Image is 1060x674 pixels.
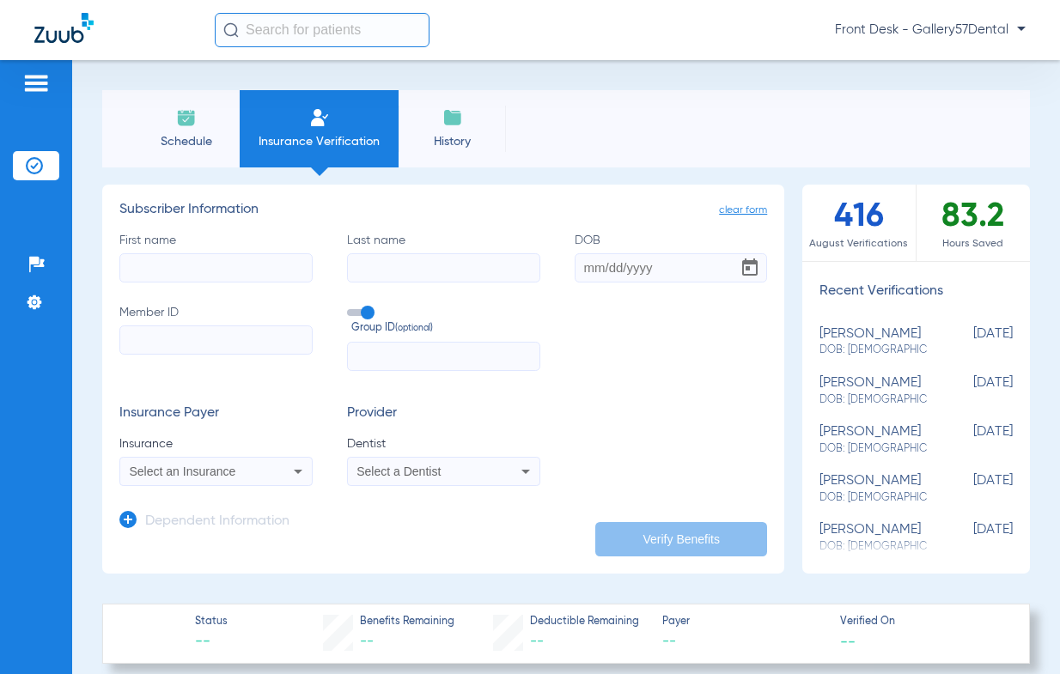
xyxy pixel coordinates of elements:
[819,490,927,506] span: DOB: [DEMOGRAPHIC_DATA]
[119,325,313,355] input: Member ID
[223,22,239,38] img: Search Icon
[195,631,228,653] span: --
[840,615,1002,630] span: Verified On
[927,326,1013,358] span: [DATE]
[395,321,433,337] small: (optional)
[575,253,768,282] input: DOBOpen calendar
[130,465,236,478] span: Select an Insurance
[411,133,493,150] span: History
[662,631,825,653] span: --
[819,522,927,554] div: [PERSON_NAME]
[819,441,927,457] span: DOB: [DEMOGRAPHIC_DATA]
[927,375,1013,407] span: [DATE]
[819,326,927,358] div: [PERSON_NAME]
[119,253,313,282] input: First name
[360,615,454,630] span: Benefits Remaining
[351,321,540,337] span: Group ID
[719,202,767,219] span: clear form
[819,343,927,358] span: DOB: [DEMOGRAPHIC_DATA]
[819,375,927,407] div: [PERSON_NAME]
[145,133,227,150] span: Schedule
[119,304,313,371] label: Member ID
[575,232,768,282] label: DOB
[195,615,228,630] span: Status
[662,615,825,630] span: Payer
[347,232,540,282] label: Last name
[119,405,313,422] h3: Insurance Payer
[309,107,330,128] img: Manual Insurance Verification
[145,513,289,531] h3: Dependent Information
[347,435,540,452] span: Dentist
[347,253,540,282] input: Last name
[22,73,50,94] img: hamburger-icon
[119,435,313,452] span: Insurance
[819,392,927,408] span: DOB: [DEMOGRAPHIC_DATA]
[530,615,639,630] span: Deductible Remaining
[253,133,386,150] span: Insurance Verification
[119,232,313,282] label: First name
[215,13,429,47] input: Search for patients
[917,185,1030,261] div: 83.2
[119,202,767,219] h3: Subscriber Information
[356,465,441,478] span: Select a Dentist
[802,185,916,261] div: 416
[530,635,544,648] span: --
[802,283,1030,301] h3: Recent Verifications
[927,522,1013,554] span: [DATE]
[819,473,927,505] div: [PERSON_NAME]
[917,235,1030,252] span: Hours Saved
[360,635,374,648] span: --
[176,107,197,128] img: Schedule
[802,235,915,252] span: August Verifications
[595,522,767,556] button: Verify Benefits
[347,405,540,422] h3: Provider
[34,13,94,43] img: Zuub Logo
[835,21,1026,39] span: Front Desk - Gallery57Dental
[974,592,1060,674] iframe: Chat Widget
[840,632,856,650] span: --
[927,424,1013,456] span: [DATE]
[733,251,767,285] button: Open calendar
[927,473,1013,505] span: [DATE]
[442,107,463,128] img: History
[819,424,927,456] div: [PERSON_NAME]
